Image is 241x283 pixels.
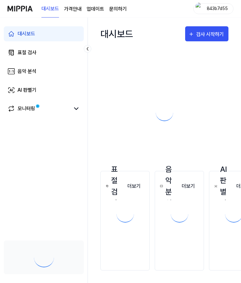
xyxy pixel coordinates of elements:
a: 표절 검사 [4,45,84,60]
a: 문의하기 [109,5,127,13]
a: AI 판별기 [4,83,84,98]
div: 모니터링 [18,105,35,112]
button: 더보기 [177,180,200,193]
div: 표절 검사 [104,164,122,209]
div: 대시보드 [18,30,35,38]
a: 가격안내 [64,5,82,13]
button: 더보기 [122,180,146,193]
a: 대시보드 [4,26,84,41]
div: 음악 분석 [18,68,36,75]
div: 843b7d55 [205,5,229,12]
div: 검사 시작하기 [196,30,225,39]
div: 표절 검사 [18,49,36,56]
div: 대시보드 [100,24,133,44]
img: profile [195,3,203,15]
a: 음악 분석 [4,64,84,79]
a: 대시보드 [41,0,59,18]
div: AI 판별기 [213,164,231,209]
a: 모니터링 [8,105,70,112]
div: 음악 분석 [159,164,177,209]
button: profile843b7d55 [193,3,233,14]
div: AI 판별기 [18,86,36,94]
button: 검사 시작하기 [185,26,228,41]
a: 업데이트 [87,5,104,13]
